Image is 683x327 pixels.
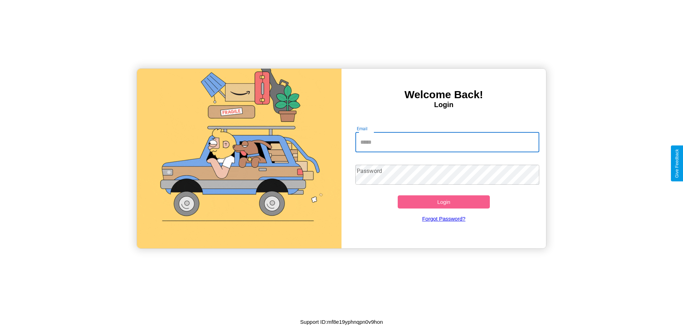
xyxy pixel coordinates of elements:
[341,89,546,101] h3: Welcome Back!
[352,209,536,229] a: Forgot Password?
[398,195,490,209] button: Login
[137,69,341,248] img: gif
[341,101,546,109] h4: Login
[300,317,383,327] p: Support ID: mf8e19yphnqpn0v9hon
[357,126,368,132] label: Email
[674,149,679,178] div: Give Feedback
